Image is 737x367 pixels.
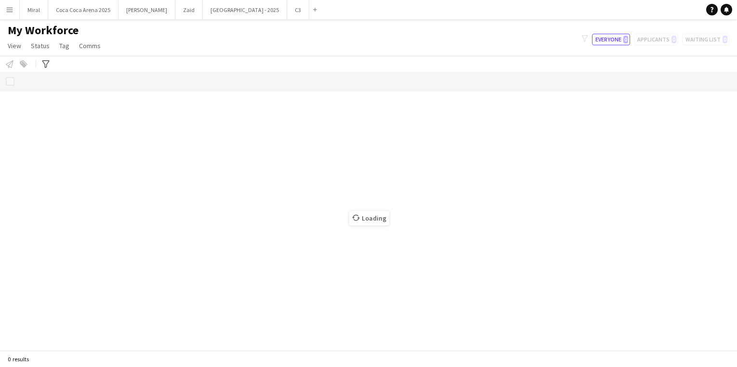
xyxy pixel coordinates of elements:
span: Loading [349,211,389,225]
button: Coca Coca Arena 2025 [48,0,118,19]
button: Everyone0 [592,34,630,45]
span: Status [31,41,50,50]
span: Comms [79,41,101,50]
button: [PERSON_NAME] [118,0,175,19]
span: Tag [59,41,69,50]
span: 0 [623,36,628,43]
a: Status [27,39,53,52]
a: Comms [75,39,105,52]
a: View [4,39,25,52]
app-action-btn: Advanced filters [40,58,52,70]
span: View [8,41,21,50]
button: [GEOGRAPHIC_DATA] - 2025 [203,0,287,19]
span: My Workforce [8,23,79,38]
button: Miral [20,0,48,19]
a: Tag [55,39,73,52]
button: Zaid [175,0,203,19]
button: C3 [287,0,309,19]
